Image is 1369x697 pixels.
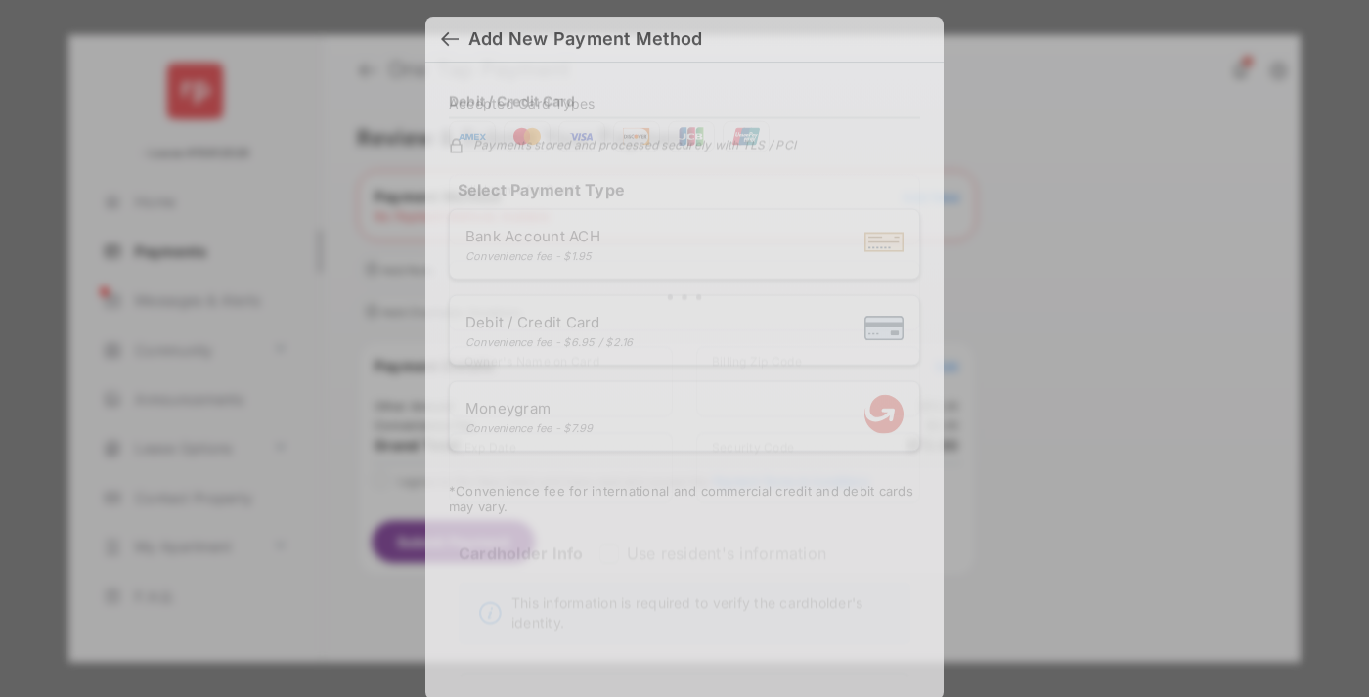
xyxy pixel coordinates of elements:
h4: Debit / Credit Card [449,93,576,109]
div: Payments stored and processed securely with TLS / PCI [449,135,920,152]
div: Add New Payment Method [468,28,702,50]
label: Use resident's information [627,544,826,563]
strong: Cardholder Info [459,544,584,598]
span: This information is required to verify the cardholder's identity. [511,593,900,632]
